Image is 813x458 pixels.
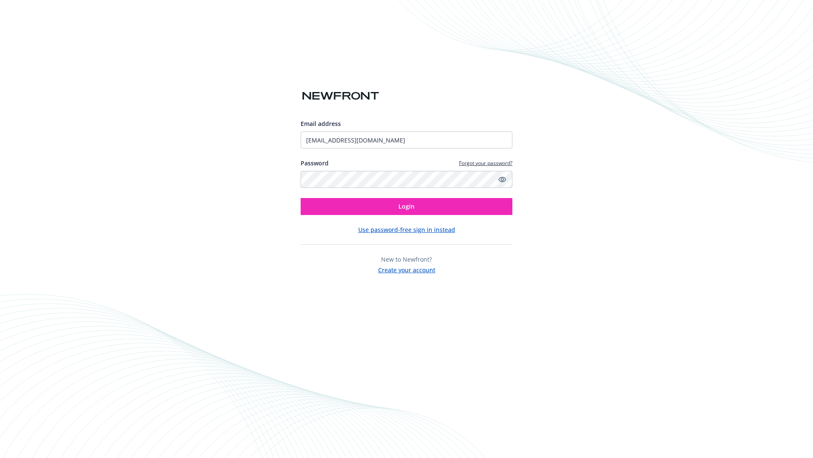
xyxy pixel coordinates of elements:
[398,202,415,210] span: Login
[301,131,512,148] input: Enter your email
[497,174,507,184] a: Show password
[301,159,329,168] label: Password
[459,159,512,167] a: Forgot your password?
[381,255,432,263] span: New to Newfront?
[301,198,512,215] button: Login
[358,225,455,234] button: Use password-free sign in instead
[301,89,381,103] img: Newfront logo
[378,264,435,274] button: Create your account
[301,120,341,128] span: Email address
[301,171,512,188] input: Enter your password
